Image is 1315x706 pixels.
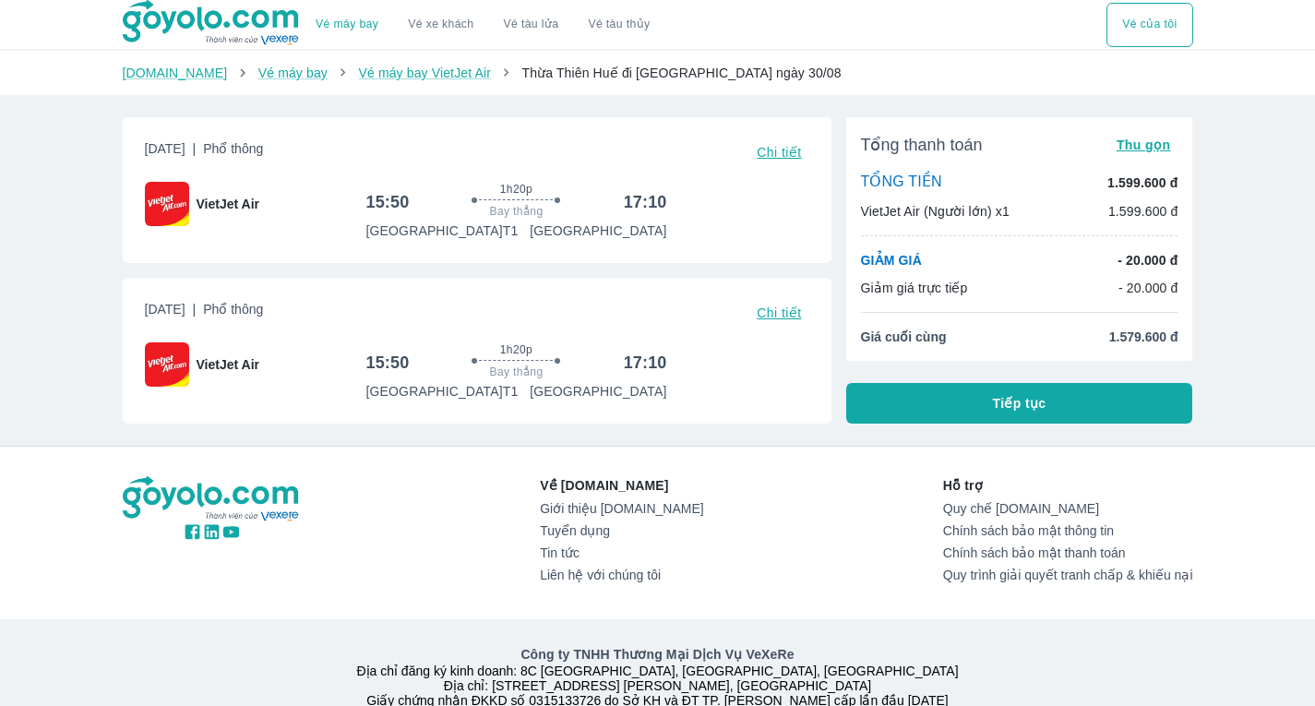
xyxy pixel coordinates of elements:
span: VietJet Air [197,355,259,374]
h6: 15:50 [365,191,409,213]
p: [GEOGRAPHIC_DATA] T1 [365,221,518,240]
span: | [193,141,197,156]
a: Tuyển dụng [540,523,703,538]
p: GIẢM GIÁ [861,251,922,269]
span: Thu gọn [1117,138,1171,152]
img: logo [123,476,302,522]
p: Giảm giá trực tiếp [861,279,968,297]
span: Phổ thông [203,141,263,156]
div: choose transportation mode [1106,3,1192,47]
span: VietJet Air [197,195,259,213]
h6: 17:10 [624,352,667,374]
button: Thu gọn [1109,132,1178,158]
a: Tin tức [540,545,703,560]
span: | [193,302,197,317]
span: Thừa Thiên Huế đi [GEOGRAPHIC_DATA] ngày 30/08 [521,66,841,80]
h6: 15:50 [365,352,409,374]
button: Chi tiết [749,300,808,326]
a: Quy chế [DOMAIN_NAME] [943,501,1193,516]
a: Chính sách bảo mật thanh toán [943,545,1193,560]
span: Bay thẳng [490,365,544,379]
p: TỔNG TIỀN [861,173,942,193]
p: Về [DOMAIN_NAME] [540,476,703,495]
a: Giới thiệu [DOMAIN_NAME] [540,501,703,516]
a: Vé xe khách [408,18,473,31]
p: Hỗ trợ [943,476,1193,495]
p: Công ty TNHH Thương Mại Dịch Vụ VeXeRe [126,645,1189,664]
p: [GEOGRAPHIC_DATA] T1 [365,382,518,401]
a: Liên hệ với chúng tôi [540,568,703,582]
a: Chính sách bảo mật thông tin [943,523,1193,538]
a: Vé máy bay [258,66,328,80]
span: 1.579.600 đ [1109,328,1178,346]
button: Chi tiết [749,139,808,165]
span: 1h20p [500,182,532,197]
span: Bay thẳng [490,204,544,219]
button: Vé tàu thủy [573,3,664,47]
span: Chi tiết [757,145,801,160]
p: [GEOGRAPHIC_DATA] [530,382,666,401]
p: 1.599.600 đ [1108,202,1178,221]
span: 1h20p [500,342,532,357]
a: Vé tàu lửa [489,3,574,47]
span: Giá cuối cùng [861,328,947,346]
nav: breadcrumb [123,64,1193,82]
p: - 20.000 đ [1118,251,1178,269]
button: Vé của tôi [1106,3,1192,47]
span: Tổng thanh toán [861,134,983,156]
a: Quy trình giải quyết tranh chấp & khiếu nại [943,568,1193,582]
p: - 20.000 đ [1118,279,1178,297]
span: Chi tiết [757,305,801,320]
a: Vé máy bay [316,18,378,31]
span: Phổ thông [203,302,263,317]
span: [DATE] [145,139,264,165]
a: [DOMAIN_NAME] [123,66,228,80]
span: Tiếp tục [993,394,1046,413]
div: choose transportation mode [301,3,664,47]
span: [DATE] [145,300,264,326]
p: 1.599.600 đ [1107,174,1178,192]
button: Tiếp tục [846,383,1193,424]
h6: 17:10 [624,191,667,213]
a: Vé máy bay VietJet Air [358,66,490,80]
p: VietJet Air (Người lớn) x1 [861,202,1010,221]
p: [GEOGRAPHIC_DATA] [530,221,666,240]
